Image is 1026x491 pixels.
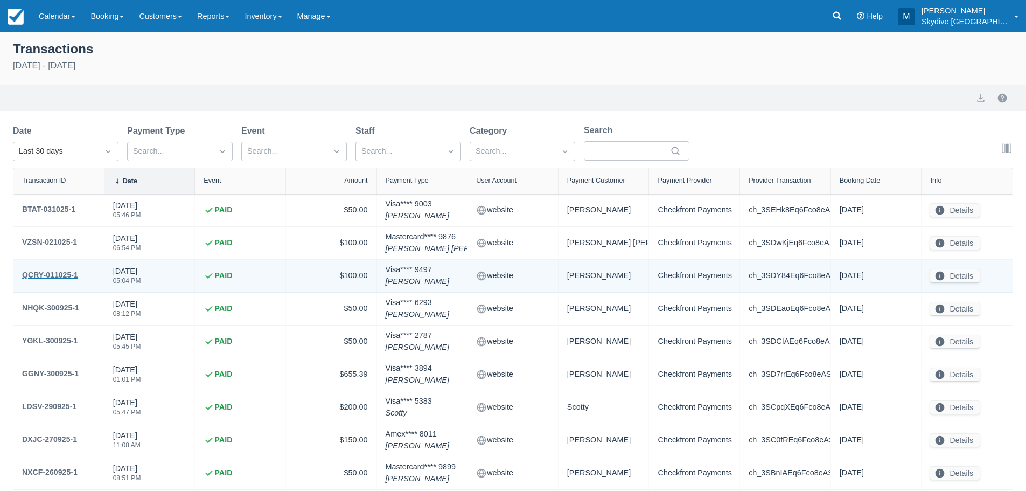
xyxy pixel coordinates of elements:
div: Booking Date [840,177,881,184]
div: $100.00 [295,268,368,283]
div: [DATE] [113,200,141,225]
i: Help [857,12,864,20]
strong: PAID [214,270,232,282]
div: Amount [344,177,367,184]
div: Event [204,177,221,184]
div: Mastercard **** 9876 [386,231,515,254]
div: [DATE] [113,266,141,291]
div: [DATE] [840,466,913,481]
div: [DATE] [113,233,141,258]
div: VZSN-021025-1 [22,236,77,248]
div: DXJC-270925-1 [22,433,77,446]
div: Checkfront Payments [658,400,731,415]
div: ch_3SDEaoEq6Fco8eAS0g9o1cSb [749,301,822,316]
div: website [476,301,549,316]
div: website [476,203,549,218]
div: website [476,334,549,349]
em: [PERSON_NAME] [386,375,449,386]
div: QCRY-011025-1 [22,268,78,281]
em: [PERSON_NAME] [386,309,449,321]
div: Checkfront Payments [658,433,731,448]
button: Details [930,302,980,315]
button: Details [930,467,980,480]
p: [PERSON_NAME] [922,5,1008,16]
div: ch_3SC0fREq6Fco8eAS0AF4ZaPM [749,433,822,448]
div: [PERSON_NAME] [567,367,640,382]
em: [PERSON_NAME] [386,210,449,222]
div: [DATE] [113,430,141,455]
div: BTAT-031025-1 [22,203,75,216]
div: [DATE] [840,203,913,218]
strong: PAID [214,369,232,381]
div: website [476,433,549,448]
div: [PERSON_NAME] [PERSON_NAME] [567,236,640,251]
div: 11:08 AM [113,442,141,448]
div: 05:04 PM [113,278,141,284]
div: [DATE] [113,397,141,422]
button: Details [930,368,980,381]
div: [DATE] [840,433,913,448]
span: Dropdown icon [103,146,114,157]
div: 05:46 PM [113,212,141,218]
div: [DATE] [113,331,141,356]
div: ch_3SDCIAEq6Fco8eAS1dMcdFS9 [749,334,822,349]
div: Checkfront Payments [658,236,731,251]
a: YGKL-300925-1 [22,334,78,349]
div: ch_3SD7rrEq6Fco8eAS1olG50cH [749,367,822,382]
em: [PERSON_NAME] [386,342,449,354]
em: [PERSON_NAME] [386,473,456,485]
div: [DATE] - [DATE] [13,59,1013,72]
div: Scotty [567,400,640,415]
a: QCRY-011025-1 [22,268,78,283]
div: $150.00 [295,433,368,448]
div: Transactions [13,39,1013,57]
div: LDSV-290925-1 [22,400,76,413]
em: [PERSON_NAME] [PERSON_NAME] [386,243,515,255]
em: [PERSON_NAME] [386,276,449,288]
div: $50.00 [295,301,368,316]
button: Details [930,335,980,348]
div: Info [930,177,941,184]
div: $50.00 [295,334,368,349]
a: NXCF-260925-1 [22,466,78,481]
div: ch_3SCpqXEq6Fco8eAS1EFt5Wcf [749,400,822,415]
div: $200.00 [295,400,368,415]
div: NXCF-260925-1 [22,466,78,479]
a: BTAT-031025-1 [22,203,75,218]
div: 01:01 PM [113,376,141,383]
div: Payment Provider [658,177,711,184]
div: [DATE] [840,400,913,415]
a: GGNY-300925-1 [22,367,79,382]
div: [PERSON_NAME] [567,334,640,349]
div: [DATE] [840,268,913,283]
div: Checkfront Payments [658,466,731,481]
div: 05:45 PM [113,343,141,350]
div: 06:54 PM [113,245,141,251]
strong: PAID [214,336,232,348]
label: Payment Type [127,125,189,137]
div: [DATE] [840,367,913,382]
label: Category [470,125,511,137]
em: Scotty [386,407,432,419]
div: Checkfront Payments [658,268,731,283]
a: NHQK-300925-1 [22,301,79,316]
div: Date [123,177,137,185]
label: Date [13,125,36,137]
strong: PAID [214,402,232,413]
div: [DATE] [840,301,913,316]
div: [DATE] [840,236,913,251]
strong: PAID [214,467,232,479]
strong: PAID [214,204,232,216]
div: Checkfront Payments [658,367,731,382]
a: VZSN-021025-1 [22,236,77,251]
div: [PERSON_NAME] [567,433,640,448]
div: Payment Type [386,177,429,184]
div: [DATE] [840,334,913,349]
div: [PERSON_NAME] [567,301,640,316]
div: 05:47 PM [113,409,141,416]
span: Dropdown icon [331,146,342,157]
label: Staff [355,125,379,137]
div: [DATE] [113,299,141,323]
div: Checkfront Payments [658,301,731,316]
div: ch_3SDY84Eq6Fco8eAS1NAGeGde [749,268,822,283]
